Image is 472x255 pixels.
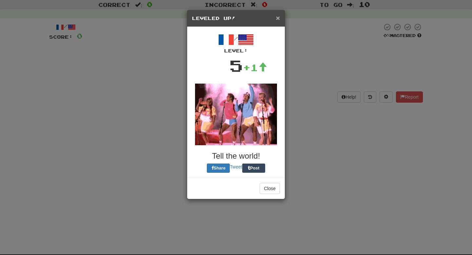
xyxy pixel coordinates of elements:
[243,61,267,74] div: +1
[242,164,265,173] button: Post
[195,84,277,145] img: dancing-0d422d2bf4134a41bd870944a7e477a280a918d08b0375f72831dcce4ed6eb41.gif
[192,15,280,22] h5: Leveled Up!
[207,164,230,173] button: Share
[276,14,280,22] span: ×
[276,14,280,21] button: Close
[260,183,280,194] button: Close
[192,32,280,54] div: /
[192,48,280,54] div: Level:
[229,54,243,77] div: 5
[192,152,280,160] h3: Tell the world!
[230,164,242,169] a: Tweet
